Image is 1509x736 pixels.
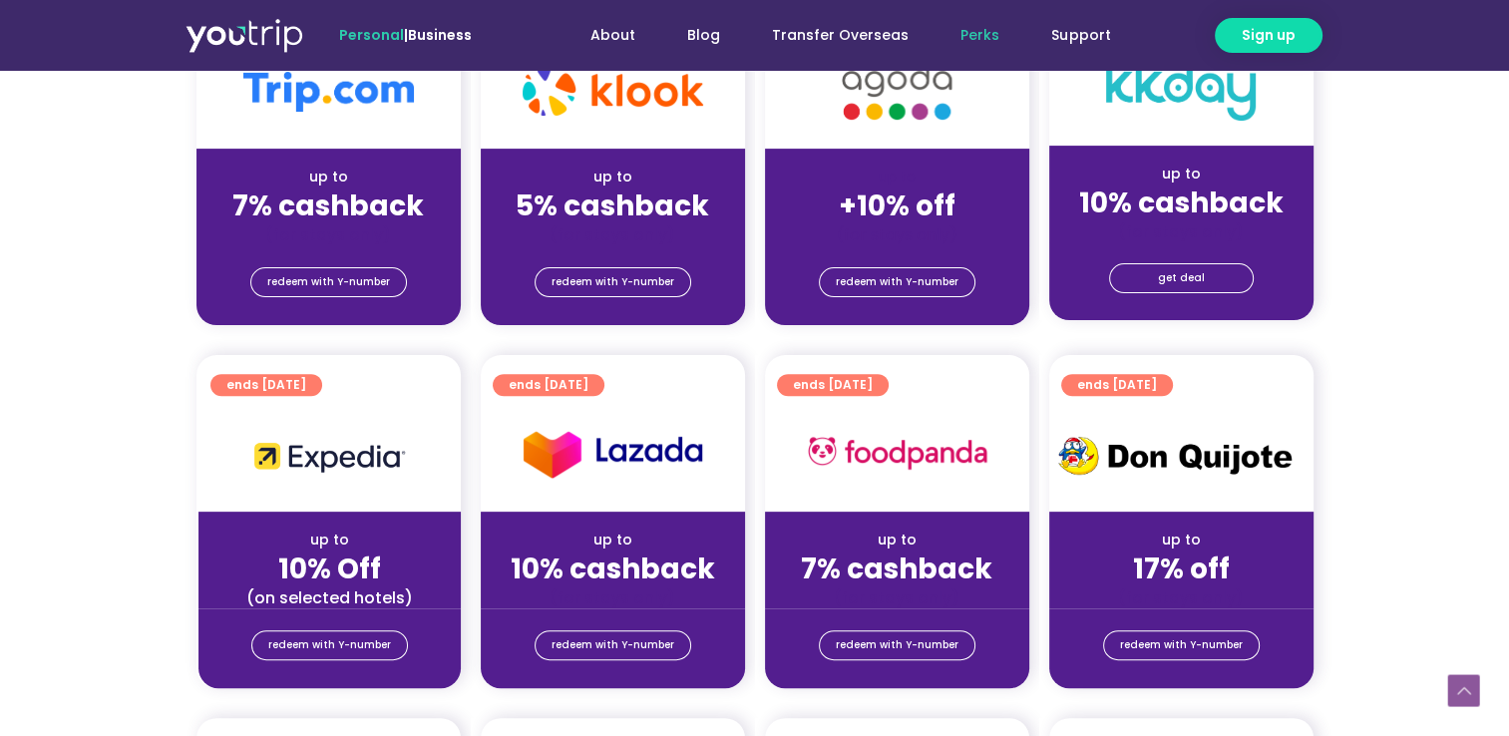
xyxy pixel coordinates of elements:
[251,630,408,660] a: redeem with Y-number
[210,374,322,396] a: ends [DATE]
[232,186,424,225] strong: 7% cashback
[935,17,1025,54] a: Perks
[1109,263,1254,293] a: get deal
[1133,550,1230,588] strong: 17% off
[777,374,889,396] a: ends [DATE]
[839,186,955,225] strong: +10% off
[1103,630,1260,660] a: redeem with Y-number
[526,17,1136,54] nav: Menu
[1065,164,1298,184] div: up to
[1079,184,1284,222] strong: 10% cashback
[552,631,674,659] span: redeem with Y-number
[661,17,746,54] a: Blog
[1077,374,1157,396] span: ends [DATE]
[509,374,588,396] span: ends [DATE]
[781,530,1013,551] div: up to
[793,374,873,396] span: ends [DATE]
[1065,587,1298,608] div: (for stays only)
[836,631,958,659] span: redeem with Y-number
[497,224,729,245] div: (for stays only)
[746,17,935,54] a: Transfer Overseas
[278,550,381,588] strong: 10% Off
[493,374,604,396] a: ends [DATE]
[250,267,407,297] a: redeem with Y-number
[212,224,445,245] div: (for stays only)
[781,587,1013,608] div: (for stays only)
[1065,221,1298,242] div: (for stays only)
[552,268,674,296] span: redeem with Y-number
[1215,18,1322,53] a: Sign up
[1120,631,1243,659] span: redeem with Y-number
[267,268,390,296] span: redeem with Y-number
[268,631,391,659] span: redeem with Y-number
[819,630,975,660] a: redeem with Y-number
[339,25,404,45] span: Personal
[497,530,729,551] div: up to
[1242,25,1296,46] span: Sign up
[781,224,1013,245] div: (for stays only)
[497,587,729,608] div: (for stays only)
[516,186,709,225] strong: 5% cashback
[339,25,472,45] span: |
[226,374,306,396] span: ends [DATE]
[819,267,975,297] a: redeem with Y-number
[1158,264,1205,292] span: get deal
[212,167,445,187] div: up to
[879,167,916,186] span: up to
[1025,17,1136,54] a: Support
[511,550,715,588] strong: 10% cashback
[497,167,729,187] div: up to
[535,267,691,297] a: redeem with Y-number
[408,25,472,45] a: Business
[214,587,445,608] div: (on selected hotels)
[535,630,691,660] a: redeem with Y-number
[1061,374,1173,396] a: ends [DATE]
[214,530,445,551] div: up to
[565,17,661,54] a: About
[801,550,992,588] strong: 7% cashback
[836,268,958,296] span: redeem with Y-number
[1065,530,1298,551] div: up to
